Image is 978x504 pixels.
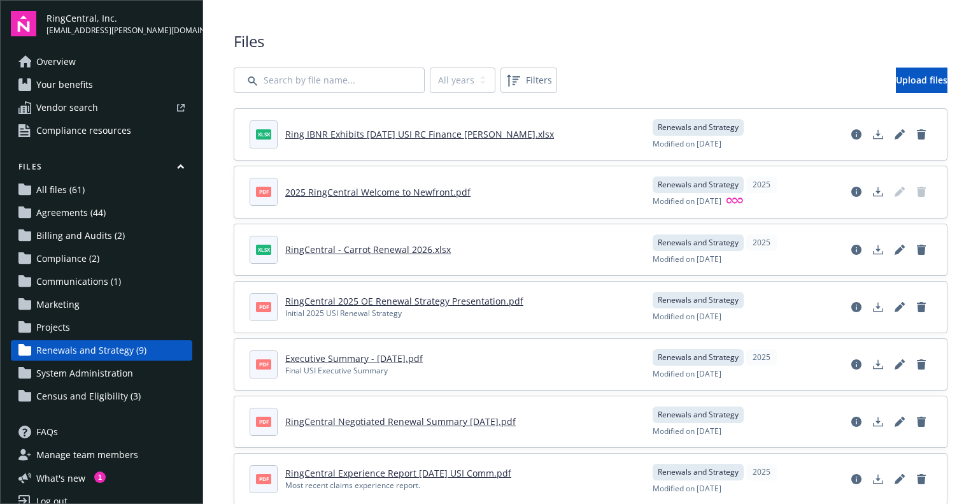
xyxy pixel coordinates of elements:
a: Census and Eligibility (3) [11,386,192,407]
a: Delete document [911,240,932,260]
span: Projects [36,317,70,338]
span: Edit document [889,182,910,202]
a: Your benefits [11,75,192,95]
a: Edit document [889,412,910,432]
span: Renewals and Strategy [658,466,739,478]
span: Renewals and Strategy [658,122,739,133]
div: 2025 [746,176,777,193]
span: Manage team members [36,445,138,465]
span: Files [234,31,947,52]
button: Files [11,161,192,177]
span: Modified on [DATE] [653,426,721,437]
a: View file details [846,297,867,317]
a: Manage team members [11,445,192,465]
a: View file details [846,412,867,432]
a: Download document [868,354,888,375]
span: Marketing [36,294,80,315]
div: 2025 [746,464,777,480]
a: View file details [846,182,867,202]
img: navigator-logo.svg [11,11,36,36]
a: Download document [868,469,888,489]
a: Edit document [889,297,910,317]
span: Delete document [911,182,932,202]
span: [EMAIL_ADDRESS][PERSON_NAME][DOMAIN_NAME] [46,25,192,36]
span: Modified on [DATE] [653,138,721,150]
a: Download document [868,297,888,317]
a: Communications (1) [11,271,192,292]
span: xlsx [256,245,271,254]
span: pdf [256,417,271,426]
a: Vendor search [11,97,192,118]
span: System Administration [36,363,133,384]
a: View file details [846,469,867,489]
div: 1 [94,472,106,483]
span: Renewals and Strategy [658,409,739,421]
a: Download document [868,182,888,202]
a: Compliance resources [11,120,192,141]
a: Delete document [911,124,932,145]
span: Overview [36,52,76,72]
span: What ' s new [36,472,85,485]
div: 2025 [746,349,777,366]
a: System Administration [11,363,192,384]
a: RingCentral Experience Report [DATE] USI Comm.pdf [285,467,511,479]
a: View file details [846,240,867,260]
span: Billing and Audits (2) [36,226,125,246]
a: RingCentral Negotiated Renewal Summary [DATE].pdf [285,415,516,428]
span: Compliance (2) [36,248,99,269]
a: Download document [868,412,888,432]
span: Your benefits [36,75,93,95]
span: FAQs [36,422,58,442]
span: Vendor search [36,97,98,118]
span: Renewals and Strategy (9) [36,340,146,361]
span: All files (61) [36,180,85,200]
div: Final USI Executive Summary [285,365,423,377]
span: Upload files [896,74,947,86]
a: Executive Summary - [DATE].pdf [285,352,423,364]
span: Modified on [DATE] [653,368,721,380]
div: 2025 [746,234,777,251]
a: Edit document [889,240,910,260]
div: Initial 2025 USI Renewal Strategy [285,308,523,319]
a: RingCentral - Carrot Renewal 2026.xlsx [285,243,451,256]
span: xlsx [256,129,271,139]
span: Agreements (44) [36,203,106,223]
button: Filters [500,68,557,93]
a: Agreements (44) [11,203,192,223]
span: Filters [503,70,555,90]
a: FAQs [11,422,192,442]
a: Delete document [911,354,932,375]
input: Search by file name... [234,68,425,93]
a: Edit document [889,124,910,145]
span: pdf [256,302,271,312]
a: Marketing [11,294,192,315]
span: Modified on [DATE] [653,254,721,265]
a: Delete document [911,412,932,432]
a: Download document [868,240,888,260]
a: Upload files [896,68,947,93]
span: Modified on [DATE] [653,483,721,494]
span: Renewals and Strategy [658,352,739,363]
span: RingCentral, Inc. [46,11,192,25]
a: All files (61) [11,180,192,200]
span: Communications (1) [36,271,121,292]
a: Renewals and Strategy (9) [11,340,192,361]
span: Modified on [DATE] [653,196,721,208]
span: pdf [256,359,271,369]
a: Overview [11,52,192,72]
a: RingCentral 2025 OE Renewal Strategy Presentation.pdf [285,295,523,307]
button: What's new1 [11,472,106,485]
span: Renewals and Strategy [658,294,739,306]
span: Filters [526,73,552,87]
span: Modified on [DATE] [653,311,721,322]
div: Most recent claims experience report. [285,480,511,491]
a: 2025 RingCentral Welcome to Newfront.pdf [285,186,471,198]
a: Projects [11,317,192,338]
span: pdf [256,474,271,484]
a: View file details [846,124,867,145]
a: View file details [846,354,867,375]
span: Renewals and Strategy [658,179,739,191]
a: Delete document [911,469,932,489]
